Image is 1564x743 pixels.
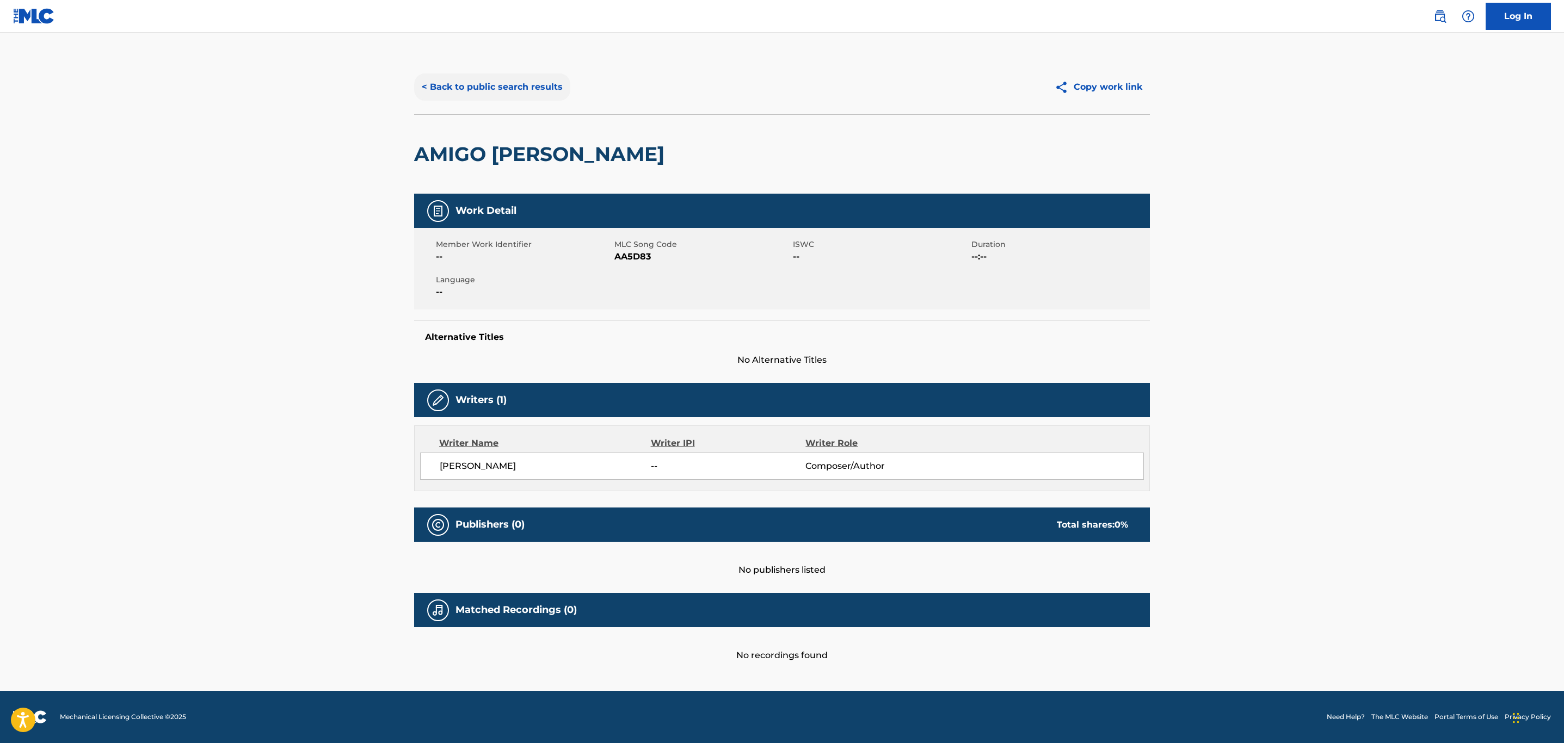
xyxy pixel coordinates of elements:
[1505,712,1551,722] a: Privacy Policy
[13,8,55,24] img: MLC Logo
[1457,5,1479,27] div: Help
[1433,10,1446,23] img: search
[455,205,516,217] h5: Work Detail
[13,710,47,723] img: logo
[414,354,1150,367] span: No Alternative Titles
[455,604,577,616] h5: Matched Recordings (0)
[1055,81,1074,94] img: Copy work link
[1462,10,1475,23] img: help
[440,460,651,473] span: [PERSON_NAME]
[425,332,1139,343] h5: Alternative Titles
[1371,712,1428,722] a: The MLC Website
[432,518,445,531] img: Publishers
[432,604,445,617] img: Matched Recordings
[432,394,445,407] img: Writers
[436,250,612,263] span: --
[1047,73,1150,101] button: Copy work link
[614,239,790,250] span: MLC Song Code
[1486,3,1551,30] a: Log In
[793,250,969,263] span: --
[439,437,651,450] div: Writer Name
[455,394,507,406] h5: Writers (1)
[1114,519,1128,530] span: 0 %
[455,518,525,531] h5: Publishers (0)
[805,437,946,450] div: Writer Role
[436,274,612,286] span: Language
[1429,5,1451,27] a: Public Search
[651,437,806,450] div: Writer IPI
[414,142,670,166] h2: AMIGO [PERSON_NAME]
[793,239,969,250] span: ISWC
[651,460,805,473] span: --
[971,250,1147,263] span: --:--
[971,239,1147,250] span: Duration
[1327,712,1365,722] a: Need Help?
[805,460,946,473] span: Composer/Author
[1513,702,1519,734] div: Drag
[1057,518,1128,531] div: Total shares:
[614,250,790,263] span: AA5D83
[1510,691,1564,743] iframe: Chat Widget
[436,239,612,250] span: Member Work Identifier
[414,542,1150,577] div: No publishers listed
[414,73,570,101] button: < Back to public search results
[60,712,186,722] span: Mechanical Licensing Collective © 2025
[1434,712,1498,722] a: Portal Terms of Use
[432,205,445,218] img: Work Detail
[414,627,1150,662] div: No recordings found
[436,286,612,299] span: --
